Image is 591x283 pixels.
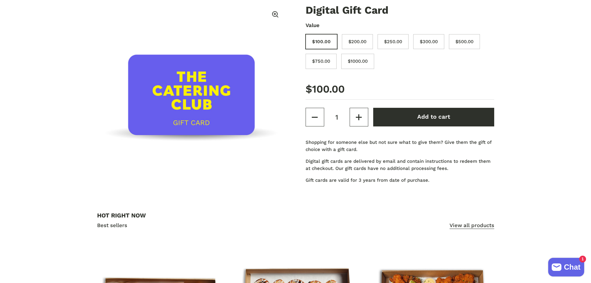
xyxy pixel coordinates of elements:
[546,258,586,278] inbox-online-store-chat: Shopify online store chat
[97,221,146,229] span: Best sellers
[306,34,337,49] label: $100.00
[450,222,494,229] a: View all products
[413,34,444,49] label: $300.00
[449,34,480,49] label: $500.00
[306,21,494,29] span: Value
[306,158,494,172] p: Digital gift cards are delivered by email and contain instructions to redeem them at checkout. Ou...
[97,5,286,194] img: Digital Gift Card
[306,177,429,183] span: Gift cards are valid for 3 years from date of purchase.
[341,54,374,69] label: $1000.00
[306,139,494,153] p: Shopping for someone else but not sure what to give them? Give them the gift of choice with a gif...
[306,108,324,126] button: Decrease quantity
[342,34,373,49] label: $200.00
[373,108,494,126] button: Add to cart
[306,5,494,16] h2: Digital Gift Card
[417,113,450,120] span: Add to cart
[350,108,368,126] button: Increase quantity
[97,212,146,218] h2: HOT RIGHT NOW
[306,54,337,69] label: $750.00
[378,34,409,49] label: $250.00
[306,81,345,97] span: $100.00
